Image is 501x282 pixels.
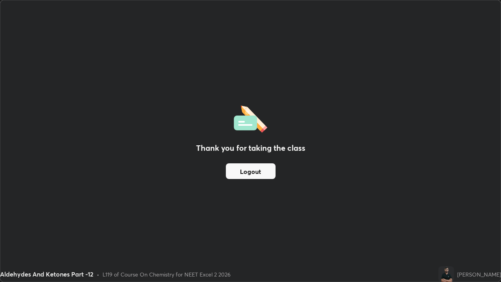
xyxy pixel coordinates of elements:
[97,270,99,278] div: •
[457,270,501,278] div: [PERSON_NAME]
[234,103,267,133] img: offlineFeedback.1438e8b3.svg
[196,142,305,154] h2: Thank you for taking the class
[103,270,231,278] div: L119 of Course On Chemistry for NEET Excel 2 2026
[226,163,276,179] button: Logout
[438,266,454,282] img: 389f4bdc53ec4d96b1e1bd1f524e2cc9.png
